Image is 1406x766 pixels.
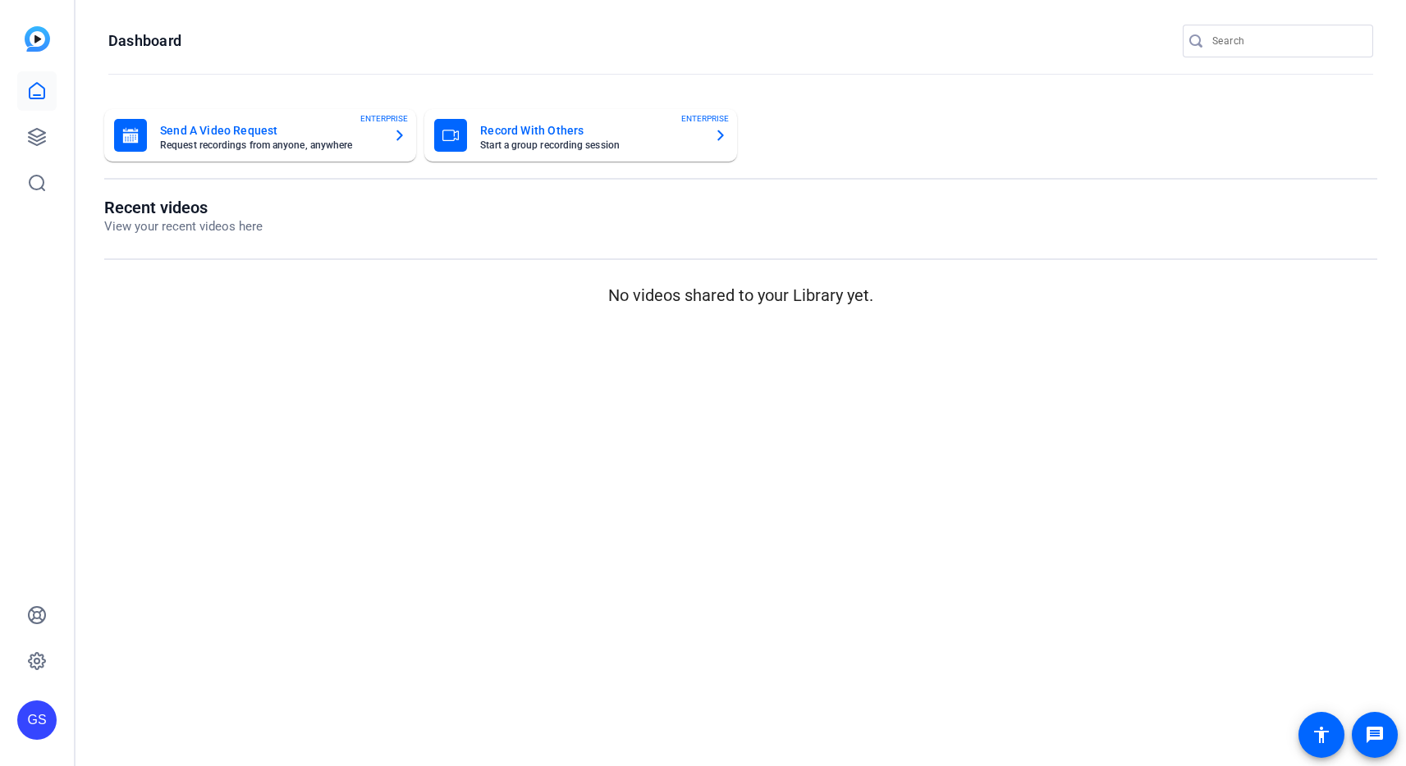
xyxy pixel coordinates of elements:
h1: Dashboard [108,31,181,51]
mat-icon: message [1365,725,1385,745]
input: Search [1212,31,1360,51]
mat-card-subtitle: Start a group recording session [480,140,700,150]
img: blue-gradient.svg [25,26,50,52]
button: Record With OthersStart a group recording sessionENTERPRISE [424,109,736,162]
mat-card-title: Send A Video Request [160,121,380,140]
span: ENTERPRISE [360,112,408,125]
h1: Recent videos [104,198,263,217]
p: View your recent videos here [104,217,263,236]
mat-card-title: Record With Others [480,121,700,140]
button: Send A Video RequestRequest recordings from anyone, anywhereENTERPRISE [104,109,416,162]
span: ENTERPRISE [681,112,729,125]
mat-icon: accessibility [1312,725,1331,745]
mat-card-subtitle: Request recordings from anyone, anywhere [160,140,380,150]
p: No videos shared to your Library yet. [104,283,1377,308]
div: GS [17,700,57,740]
